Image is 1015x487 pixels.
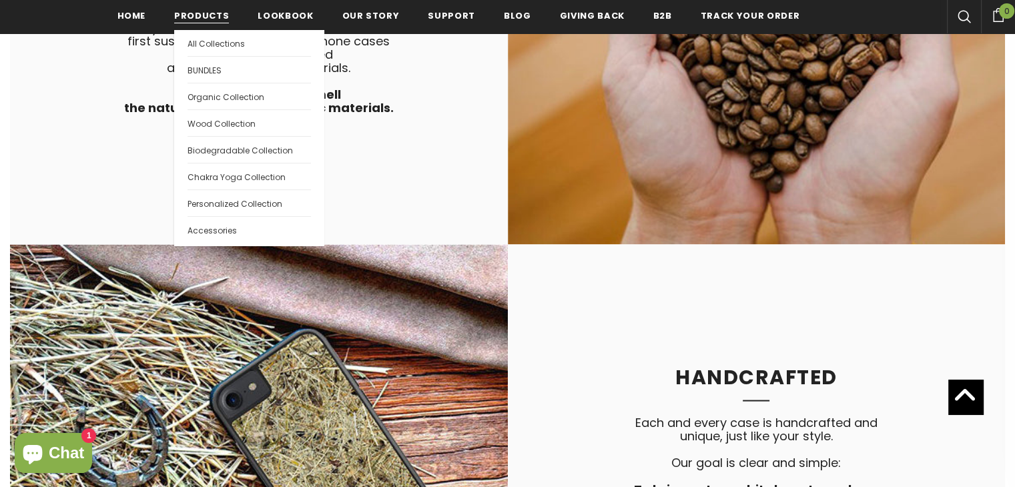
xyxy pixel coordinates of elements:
a: 0 [981,6,1015,22]
span: Products [174,9,229,22]
a: All Collections [188,30,311,56]
a: Accessories [188,216,311,243]
span: B2B [653,9,672,22]
a: Personalized Collection [188,189,311,216]
span: Organic Collection [188,91,264,103]
inbox-online-store-chat: Shopify online store chat [11,433,96,476]
span: Biodegradable Collection [188,145,293,156]
span: Giving back [560,9,625,22]
span: 0 [999,3,1014,19]
a: BUNDLES [188,56,311,83]
b: Feel the texture and smell the natural scent of our organic materials. [124,86,394,116]
a: Wood Collection [188,109,311,136]
a: Organic Collection [188,83,311,109]
span: Handcrafted [675,363,837,392]
span: Accessories [188,225,237,236]
span: Home [117,9,146,22]
span: Track your order [701,9,799,22]
span: All Collections [188,38,245,49]
span: BUNDLES [188,65,222,76]
a: Chakra Yoga Collection [188,163,311,189]
span: Chakra Yoga Collection [188,171,286,183]
span: Wood Collection [188,118,256,129]
span: Our Story [342,9,400,22]
span: Lookbook [258,9,313,22]
span: Blog [504,9,531,22]
span: support [428,9,475,22]
span: Personalized Collection [188,198,282,209]
a: Biodegradable Collection [188,136,311,163]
